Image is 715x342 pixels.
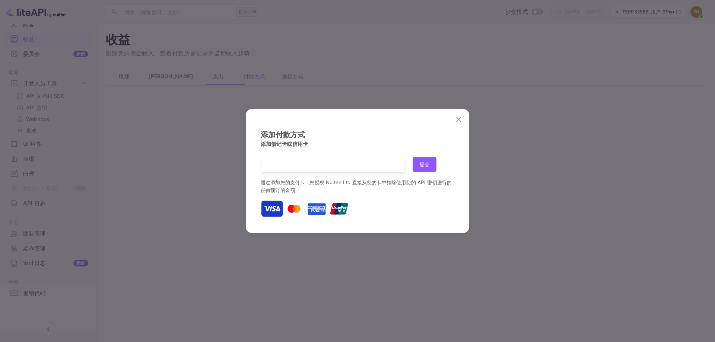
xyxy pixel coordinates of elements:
[261,179,452,193] font: 通过添加您的支付卡，您授权 Nuitee Ltd 直接从您的卡中扣除使用您的 API 密钥进行的任何预订的金额。
[451,112,466,127] button: 关闭
[419,161,430,167] font: 提交
[307,199,326,218] img: 付款方式3
[261,141,308,147] font: 添加借记卡或信用卡
[261,198,283,220] img: 付款方式1
[330,199,348,218] img: 付款方式4
[261,130,305,139] font: 添加付款方式
[413,157,436,172] button: 提交
[267,161,399,168] iframe: 安全银行卡支付输入框
[285,199,304,218] img: 付款方式2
